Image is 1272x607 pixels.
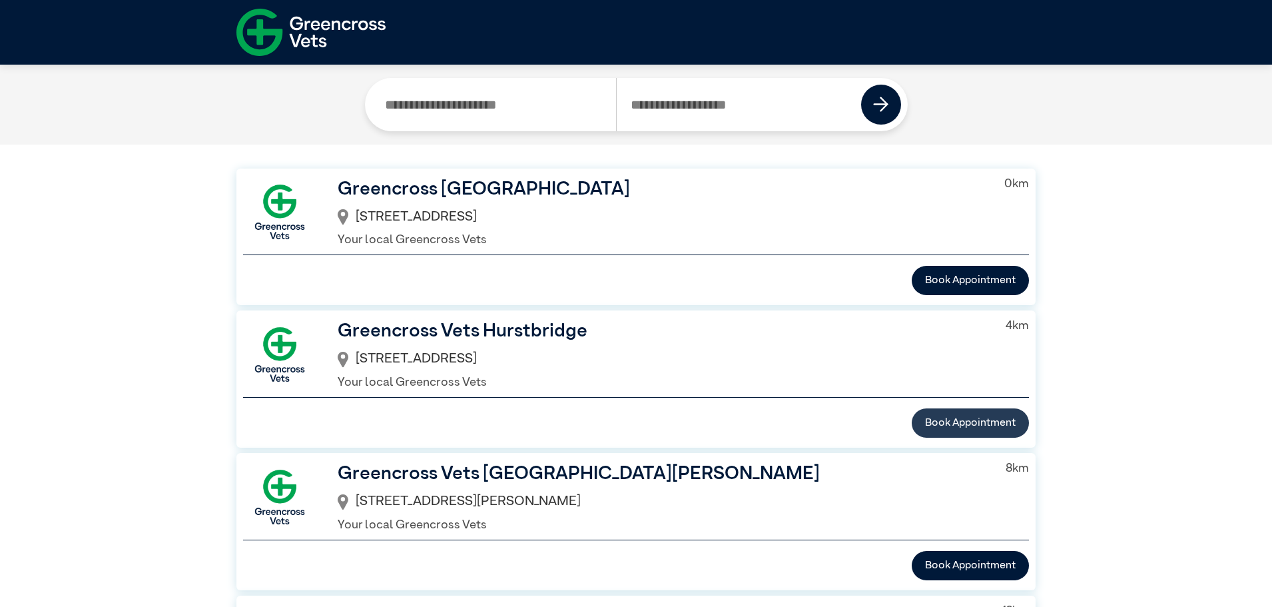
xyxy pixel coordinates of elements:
[236,3,386,61] img: f-logo
[338,460,984,488] h3: Greencross Vets [GEOGRAPHIC_DATA][PERSON_NAME]
[243,460,316,534] img: GX-Square.png
[338,488,984,516] div: [STREET_ADDRESS][PERSON_NAME]
[338,374,984,392] p: Your local Greencross Vets
[1004,175,1029,193] p: 0 km
[338,175,983,203] h3: Greencross [GEOGRAPHIC_DATA]
[912,551,1029,580] button: Book Appointment
[1006,317,1029,335] p: 4 km
[338,231,983,249] p: Your local Greencross Vets
[912,408,1029,438] button: Book Appointment
[372,78,617,131] input: Search by Clinic Name
[338,203,983,232] div: [STREET_ADDRESS]
[338,345,984,374] div: [STREET_ADDRESS]
[338,516,984,534] p: Your local Greencross Vets
[338,317,984,345] h3: Greencross Vets Hurstbridge
[243,175,316,249] img: GX-Square.png
[873,97,889,113] img: icon-right
[616,78,862,131] input: Search by Postcode
[243,318,316,391] img: GX-Square.png
[912,266,1029,295] button: Book Appointment
[1006,460,1029,478] p: 8 km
